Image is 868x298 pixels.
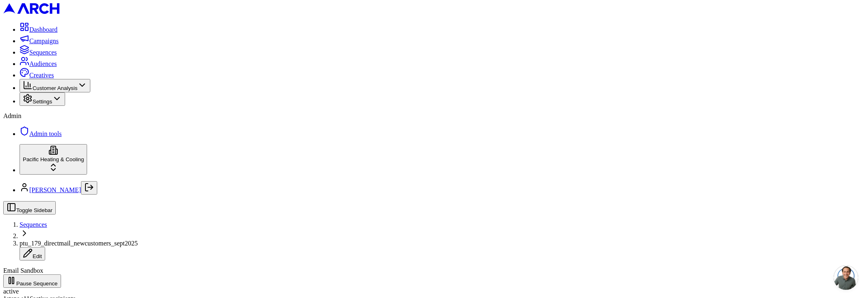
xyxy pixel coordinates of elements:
button: Settings [20,92,65,106]
span: Settings [33,99,52,105]
a: Admin tools [20,130,62,137]
span: Creatives [29,72,54,79]
a: Campaigns [20,37,59,44]
div: Email Sandbox [3,267,865,274]
span: Admin tools [29,130,62,137]
button: Edit [20,247,45,261]
div: Admin [3,112,865,120]
nav: breadcrumb [3,221,865,261]
span: Sequences [29,49,57,56]
button: Customer Analysis [20,79,90,92]
div: active [3,288,865,295]
a: Sequences [20,49,57,56]
span: Dashboard [29,26,57,33]
span: Toggle Sidebar [16,207,52,213]
button: Pacific Heating & Cooling [20,144,87,175]
span: Pacific Heating & Cooling [23,156,84,162]
a: Sequences [20,221,47,228]
span: Edit [33,253,42,259]
button: Pause Sequence [3,274,61,288]
button: Toggle Sidebar [3,201,56,215]
a: [PERSON_NAME] [29,186,81,193]
span: Customer Analysis [33,85,77,91]
div: Open chat [834,265,858,290]
a: Audiences [20,60,57,67]
a: Dashboard [20,26,57,33]
span: Audiences [29,60,57,67]
a: Creatives [20,72,54,79]
span: ptu_179_directmail_newcustomers_sept2025 [20,240,138,247]
span: Campaigns [29,37,59,44]
button: Log out [81,181,97,195]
